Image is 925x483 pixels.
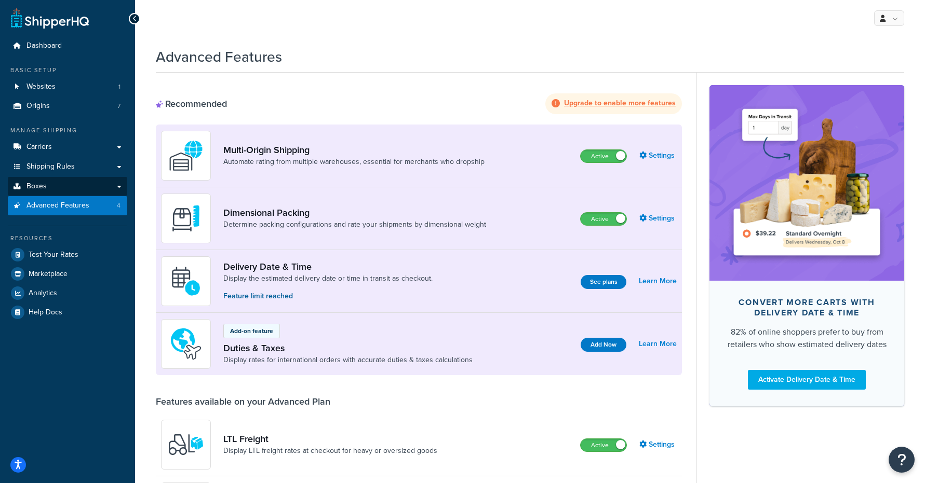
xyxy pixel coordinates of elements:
[8,196,127,215] li: Advanced Features
[223,219,486,230] a: Determine packing configurations and rate your shipments by dimensional weight
[168,426,204,463] img: y79ZsPf0fXUFUhFXDzUgf+ktZg5F2+ohG75+v3d2s1D9TjoU8PiyCIluIjV41seZevKCRuEjTPPOKHJsQcmKCXGdfprl3L4q7...
[29,270,68,279] span: Marketplace
[8,66,127,75] div: Basic Setup
[26,162,75,171] span: Shipping Rules
[581,439,626,451] label: Active
[8,77,127,96] li: Websites
[117,102,120,111] span: 7
[26,82,56,91] span: Websites
[564,98,676,108] strong: Upgrade to enable more features
[26,102,50,111] span: Origins
[223,446,437,456] a: Display LTL freight rates at checkout for heavy or oversized goods
[223,355,473,365] a: Display rates for international orders with accurate duties & taxes calculations
[168,326,204,362] img: icon-duo-feat-landed-cost-7136b061.png
[748,370,866,390] a: Activate Delivery Date & Time
[8,36,127,56] a: Dashboard
[26,143,52,151] span: Carriers
[639,437,677,452] a: Settings
[8,77,127,96] a: Websites1
[581,275,626,289] button: See plans
[8,303,127,322] a: Help Docs
[223,291,433,302] p: Feature limit reached
[889,447,915,473] button: Open Resource Center
[223,261,433,272] a: Delivery Date & Time
[168,137,204,174] img: WatD5o0RtDAAAAAElFTkSuQmCC
[26,182,47,191] span: Boxes
[29,289,57,298] span: Analytics
[8,196,127,215] a: Advanced Features4
[639,337,677,351] a: Learn More
[168,263,204,299] img: gfkeb5ejjkALwAAAABJRU5ErkJggg==
[223,144,485,156] a: Multi-Origin Shipping
[223,433,437,445] a: LTL Freight
[223,157,485,167] a: Automate rating from multiple warehouses, essential for merchants who dropship
[639,148,677,163] a: Settings
[156,396,330,407] div: Features available on your Advanced Plan
[8,157,127,176] a: Shipping Rules
[581,213,626,225] label: Active
[29,251,78,259] span: Test Your Rates
[223,207,486,218] a: Dimensional Packing
[26,42,62,50] span: Dashboard
[118,82,120,91] span: 1
[725,101,889,265] img: feature-image-ddt-36eae7f7280da8017bfb280eaccd9c446f90b1fe08728e4019434db127062ab4.png
[230,326,273,336] p: Add-on feature
[8,96,127,116] a: Origins7
[168,200,204,237] img: DTVBYsAAAAAASUVORK5CYII=
[8,96,127,116] li: Origins
[26,201,89,210] span: Advanced Features
[8,177,127,196] a: Boxes
[8,126,127,135] div: Manage Shipping
[156,98,227,109] div: Recommended
[156,47,282,67] h1: Advanced Features
[8,284,127,302] a: Analytics
[8,234,127,243] div: Resources
[726,297,888,318] div: Convert more carts with delivery date & time
[639,274,677,288] a: Learn More
[8,265,127,283] a: Marketplace
[223,273,433,284] a: Display the estimated delivery date or time in transit as checkout.
[8,245,127,264] a: Test Your Rates
[639,211,677,226] a: Settings
[29,308,62,317] span: Help Docs
[581,150,626,162] label: Active
[117,201,120,210] span: 4
[726,326,888,351] div: 82% of online shoppers prefer to buy from retailers who show estimated delivery dates
[223,342,473,354] a: Duties & Taxes
[581,338,626,352] button: Add Now
[8,137,127,157] a: Carriers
